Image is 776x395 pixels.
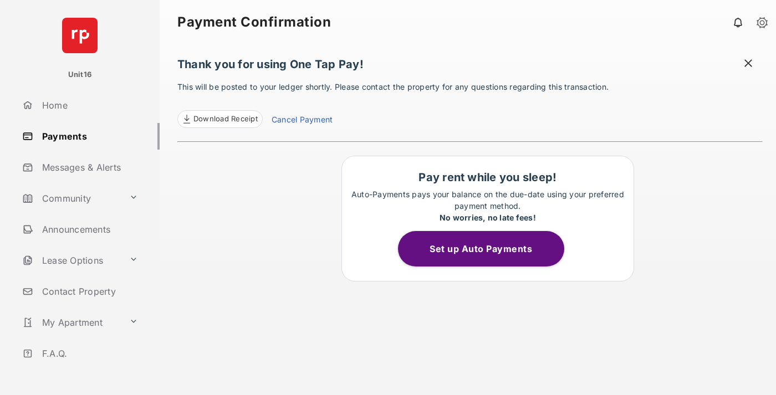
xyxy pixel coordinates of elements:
a: Messages & Alerts [18,154,160,181]
img: svg+xml;base64,PHN2ZyB4bWxucz0iaHR0cDovL3d3dy53My5vcmcvMjAwMC9zdmciIHdpZHRoPSI2NCIgaGVpZ2h0PSI2NC... [62,18,98,53]
a: Announcements [18,216,160,243]
a: Payments [18,123,160,150]
strong: Payment Confirmation [177,16,331,29]
a: Community [18,185,125,212]
a: Cancel Payment [272,114,333,128]
a: F.A.Q. [18,340,160,367]
h1: Pay rent while you sleep! [348,171,628,184]
a: Download Receipt [177,110,263,128]
a: Home [18,92,160,119]
a: Set up Auto Payments [398,243,578,254]
button: Set up Auto Payments [398,231,564,266]
a: Contact Property [18,278,160,305]
a: My Apartment [18,309,125,336]
p: Auto-Payments pays your balance on the due-date using your preferred payment method. [348,188,628,223]
p: Unit16 [68,69,92,80]
div: No worries, no late fees! [348,212,628,223]
span: Download Receipt [193,114,258,125]
a: Lease Options [18,247,125,274]
p: This will be posted to your ledger shortly. Please contact the property for any questions regardi... [177,81,763,128]
h1: Thank you for using One Tap Pay! [177,58,763,76]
